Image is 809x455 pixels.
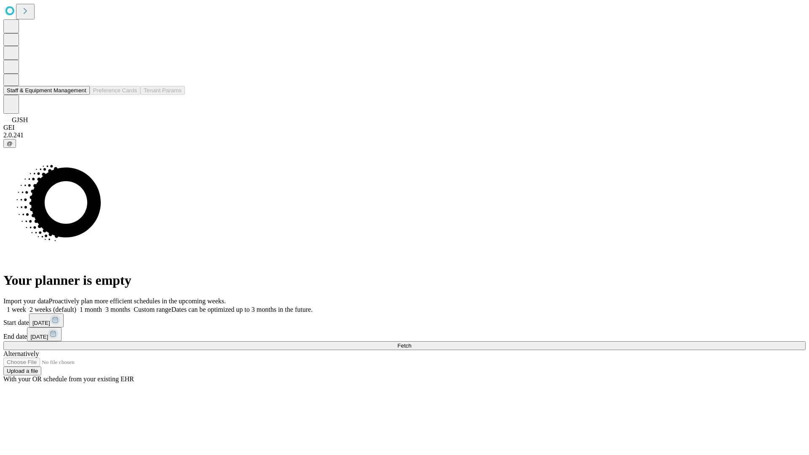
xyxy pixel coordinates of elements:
span: Custom range [134,306,171,313]
span: 1 week [7,306,26,313]
span: @ [7,140,13,147]
span: Alternatively [3,350,39,357]
button: Preference Cards [90,86,140,95]
span: [DATE] [30,334,48,340]
button: [DATE] [27,327,62,341]
button: @ [3,139,16,148]
span: Proactively plan more efficient schedules in the upcoming weeks. [49,297,226,305]
span: Import your data [3,297,49,305]
div: End date [3,327,806,341]
button: [DATE] [29,313,64,327]
span: 2 weeks (default) [29,306,76,313]
div: 2.0.241 [3,131,806,139]
button: Staff & Equipment Management [3,86,90,95]
button: Tenant Params [140,86,185,95]
span: Dates can be optimized up to 3 months in the future. [171,306,313,313]
span: [DATE] [32,320,50,326]
span: Fetch [397,343,411,349]
span: 1 month [80,306,102,313]
h1: Your planner is empty [3,273,806,288]
span: 3 months [105,306,130,313]
span: With your OR schedule from your existing EHR [3,375,134,383]
div: Start date [3,313,806,327]
button: Upload a file [3,367,41,375]
button: Fetch [3,341,806,350]
div: GEI [3,124,806,131]
span: GJSH [12,116,28,123]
